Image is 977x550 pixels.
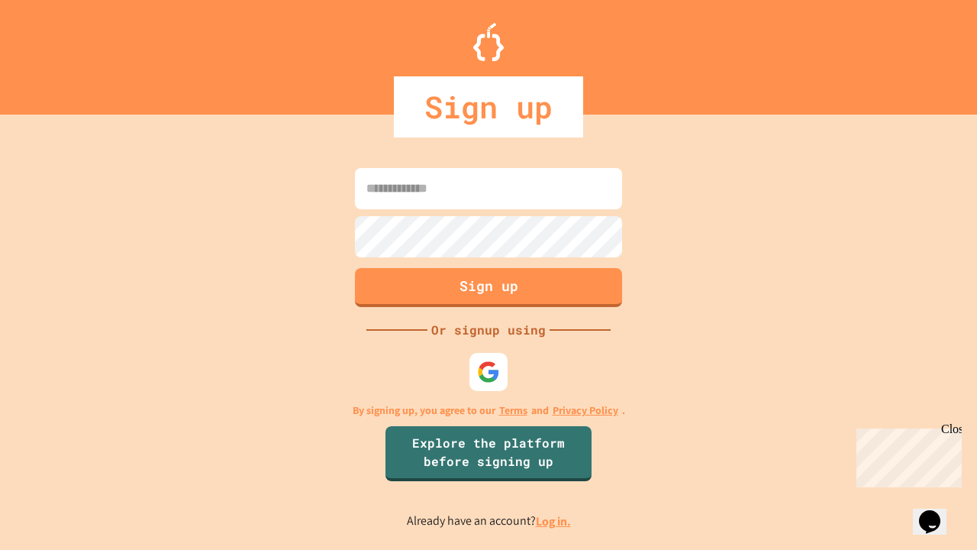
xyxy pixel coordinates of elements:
[355,268,622,307] button: Sign up
[913,489,962,535] iframe: chat widget
[850,422,962,487] iframe: chat widget
[553,403,618,419] a: Privacy Policy
[353,403,625,419] p: By signing up, you agree to our and .
[394,76,583,137] div: Sign up
[536,513,571,529] a: Log in.
[427,321,550,339] div: Or signup using
[385,426,592,481] a: Explore the platform before signing up
[407,512,571,531] p: Already have an account?
[473,23,504,61] img: Logo.svg
[6,6,105,97] div: Chat with us now!Close
[477,361,500,383] img: google-icon.svg
[499,403,527,419] a: Terms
